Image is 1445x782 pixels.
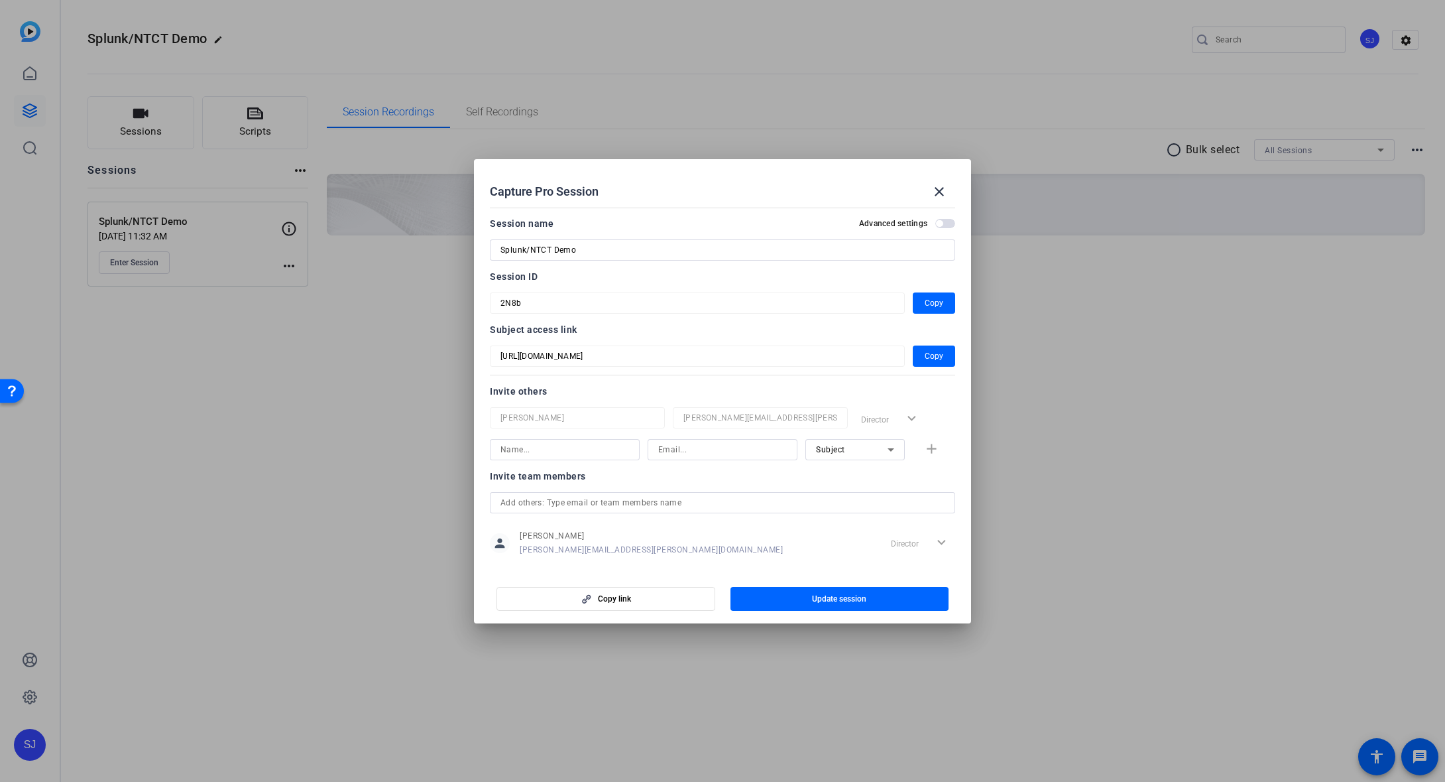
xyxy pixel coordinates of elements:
span: [PERSON_NAME] [520,531,783,541]
input: Add others: Type email or team members name [500,495,945,511]
input: Name... [500,442,629,458]
input: Session OTP [500,295,894,311]
span: [PERSON_NAME][EMAIL_ADDRESS][PERSON_NAME][DOMAIN_NAME] [520,545,783,555]
div: Session name [490,216,553,231]
input: Enter Session Name [500,242,945,258]
button: Update session [730,587,949,611]
span: Subject [816,445,845,454]
button: Copy [913,346,955,367]
mat-icon: close [931,184,947,200]
div: Capture Pro Session [490,176,955,208]
input: Name... [500,410,654,426]
div: Invite team members [490,468,955,484]
button: Copy [913,293,955,314]
span: Copy link [598,594,631,604]
input: Session OTP [500,348,894,364]
span: Copy [925,348,943,364]
div: Session ID [490,269,955,285]
span: Update session [812,594,866,604]
div: Invite others [490,383,955,399]
mat-icon: person [490,533,510,553]
input: Email... [658,442,787,458]
span: Copy [925,295,943,311]
div: Subject access link [490,322,955,338]
h2: Advanced settings [859,218,927,229]
button: Copy link [496,587,715,611]
input: Email... [683,410,837,426]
